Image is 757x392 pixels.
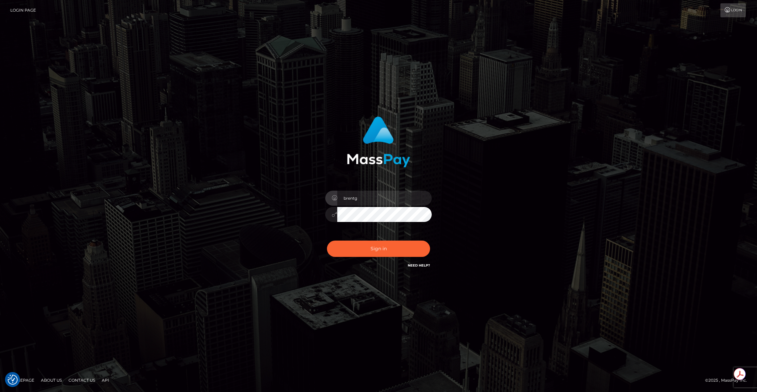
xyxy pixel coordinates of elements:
[7,375,37,385] a: Homepage
[337,191,432,206] input: Username...
[327,241,430,257] button: Sign in
[8,375,18,385] img: Revisit consent button
[10,3,36,17] a: Login Page
[8,375,18,385] button: Consent Preferences
[66,375,98,385] a: Contact Us
[99,375,112,385] a: API
[705,377,752,384] div: © 2025 , MassPay Inc.
[38,375,65,385] a: About Us
[347,116,410,167] img: MassPay Login
[408,263,430,268] a: Need Help?
[720,3,746,17] a: Login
